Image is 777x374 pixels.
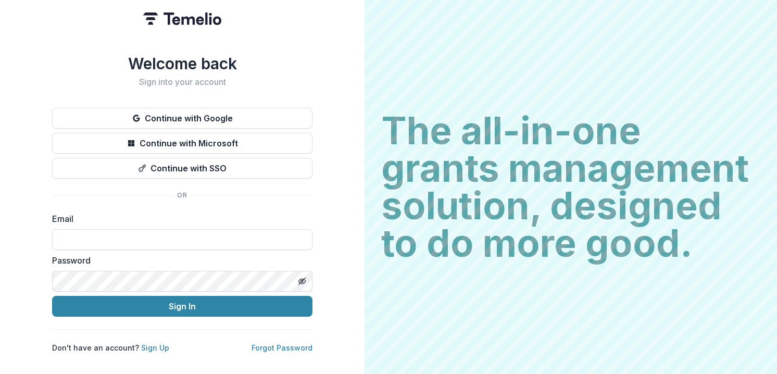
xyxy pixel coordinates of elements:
[143,13,221,25] img: Temelio
[52,296,312,317] button: Sign In
[294,273,310,290] button: Toggle password visibility
[252,343,312,352] a: Forgot Password
[52,254,306,267] label: Password
[52,77,312,87] h2: Sign into your account
[52,213,306,225] label: Email
[52,108,312,129] button: Continue with Google
[141,343,169,352] a: Sign Up
[52,342,169,353] p: Don't have an account?
[52,133,312,154] button: Continue with Microsoft
[52,158,312,179] button: Continue with SSO
[52,54,312,73] h1: Welcome back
